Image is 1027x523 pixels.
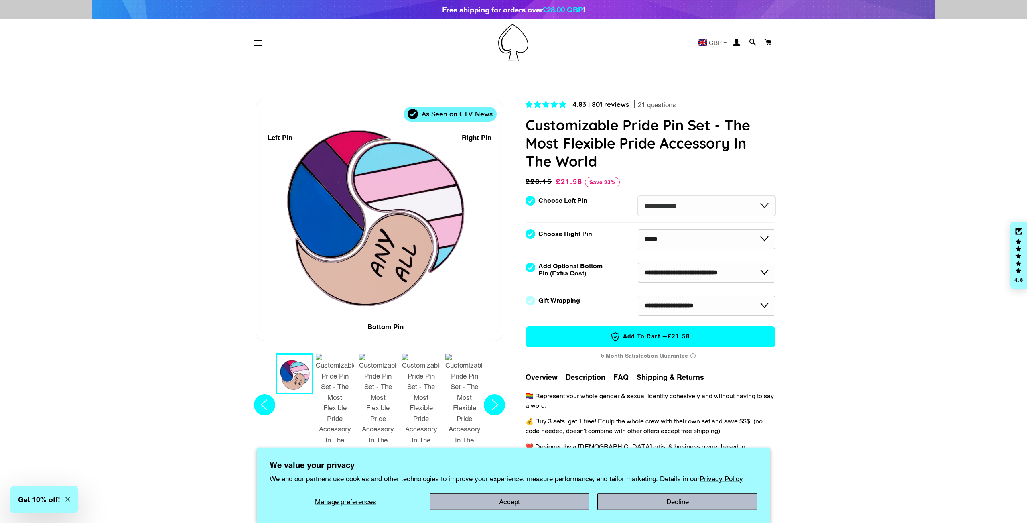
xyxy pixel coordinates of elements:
[445,354,484,456] img: Customizable Pride Pin Set - The Most Flexible Pride Accessory In The World
[668,332,690,341] span: £21.58
[700,475,743,483] a: Privacy Policy
[315,498,376,506] span: Manage preferences
[1010,222,1027,290] div: Click to open Judge.me floating reviews tab
[709,40,722,46] span: GBP
[538,297,580,304] label: Gift Wrapping
[270,474,757,483] p: We and our partners use cookies and other technologies to improve your experience, measure perfor...
[443,353,486,460] button: 5 / 7
[252,353,278,460] button: Previous slide
[526,349,775,364] div: 6 Month Satisfaction Guarantee
[597,493,757,510] button: Decline
[538,263,606,277] label: Add Optional Bottom Pin (Extra Cost)
[613,372,629,383] button: FAQ
[637,372,704,383] button: Shipping & Returns
[498,24,528,61] img: Pin-Ace
[367,322,404,332] div: Bottom Pin
[526,417,775,436] p: 💰 Buy 3 sets, get 1 free! Equip the whole crew with their own set and save $$$. (no code needed, ...
[526,442,775,461] p: ❤️ Designed by a [DEMOGRAPHIC_DATA] artist & business owner based in [GEOGRAPHIC_DATA] - never dr...
[400,353,443,460] button: 4 / 7
[526,100,568,108] span: 4.83 stars
[270,493,422,510] button: Manage preferences
[638,100,676,110] span: 21 questions
[270,460,757,470] h2: We value your privacy
[526,391,775,411] p: 🏳️‍🌈 Represent your whole gender & sexual identity cohesively and without having to say a word.
[538,332,763,342] span: Add to Cart —
[543,5,583,14] span: £28.00 GBP
[526,176,554,187] span: £28.15
[359,354,398,456] img: Customizable Pride Pin Set - The Most Flexible Pride Accessory In The World
[462,132,491,143] div: Right Pin
[430,493,590,510] button: Accept
[276,353,313,394] button: 1 / 7
[526,116,775,170] h1: Customizable Pride Pin Set - The Most Flexible Pride Accessory In The World
[442,4,585,15] div: Free shipping for orders over !
[313,353,357,460] button: 2 / 7
[526,326,775,347] button: Add to Cart —£21.58
[556,177,583,186] span: £21.58
[1014,277,1023,283] div: 4.8
[538,197,587,204] label: Choose Left Pin
[566,372,605,383] button: Description
[316,354,354,456] img: Customizable Pride Pin Set - The Most Flexible Pride Accessory In The World
[481,353,507,460] button: Next slide
[256,100,503,341] div: 1 / 7
[538,230,592,238] label: Choose Right Pin
[402,354,440,456] img: Customizable Pride Pin Set - The Most Flexible Pride Accessory In The World
[268,132,292,143] div: Left Pin
[585,177,620,187] span: Save 23%
[572,100,629,108] span: 4.83 | 801 reviews
[357,353,400,460] button: 3 / 7
[526,372,558,383] button: Overview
